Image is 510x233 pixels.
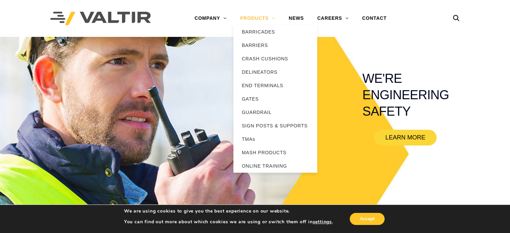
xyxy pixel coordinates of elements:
a: CRASH CUSHIONS [233,52,317,65]
a: CAREERS [310,12,355,25]
a: CONTACT [355,12,393,25]
p: You can find out more about which cookies we are using or switch them off in . [124,219,333,225]
a: DELINEATORS [233,65,317,79]
img: Valtir [50,12,151,25]
a: SIGN POSTS & SUPPORTS [233,119,317,132]
a: PRODUCTS [233,12,282,25]
a: MASH PRODUCTS [233,146,317,159]
a: NEWS [282,12,310,25]
p: We are using cookies to give you the best experience on our website. [124,208,333,214]
button: Accept [350,213,385,225]
a: GUARDRAIL [233,106,317,119]
button: settings [313,219,332,225]
a: GATES [233,92,317,106]
a: END TERMINALS [233,79,317,92]
a: TMAs [233,132,317,146]
a: BARRIERS [233,39,317,52]
a: BARRICADES [233,25,317,39]
a: ONLINE TRAINING [233,159,317,173]
a: COMPANY [188,12,233,25]
a: LEARN MORE [374,130,437,145]
rs-layer: WE'RE ENGINEERING SAFETY [362,70,413,120]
